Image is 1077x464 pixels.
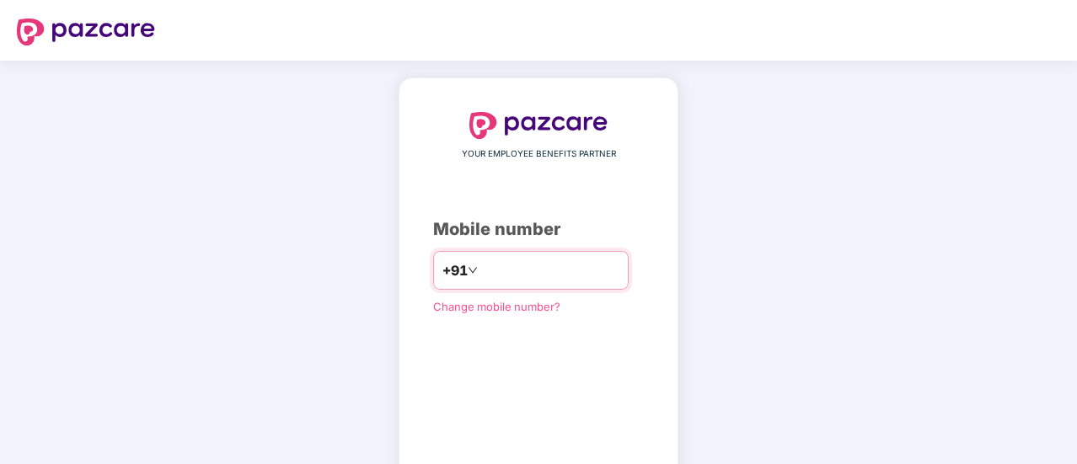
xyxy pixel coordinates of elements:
span: +91 [442,260,468,281]
span: down [468,265,478,275]
img: logo [17,19,155,45]
img: logo [469,112,608,139]
a: Change mobile number? [433,300,560,313]
span: YOUR EMPLOYEE BENEFITS PARTNER [462,147,616,161]
div: Mobile number [433,216,644,243]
